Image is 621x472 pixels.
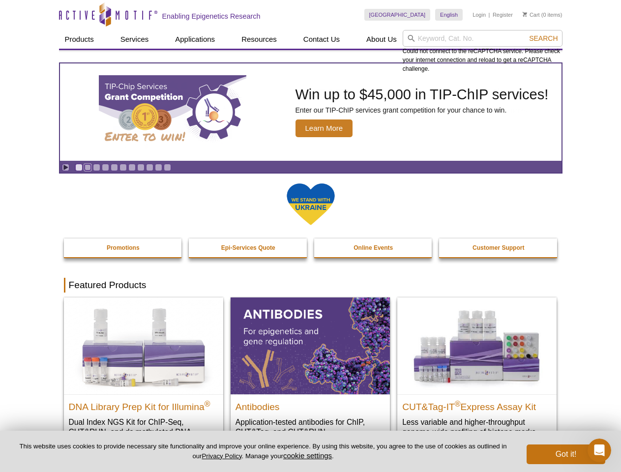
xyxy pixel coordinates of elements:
[529,34,558,42] span: Search
[202,452,241,460] a: Privacy Policy
[164,164,171,171] a: Go to slide 11
[283,451,332,460] button: cookie settings
[489,9,490,21] li: |
[435,9,463,21] a: English
[473,11,486,18] a: Login
[360,30,403,49] a: About Us
[99,75,246,149] img: TIP-ChIP Services Grant Competition
[146,164,153,171] a: Go to slide 9
[397,297,557,394] img: CUT&Tag-IT® Express Assay Kit
[64,278,558,293] h2: Featured Products
[523,11,540,18] a: Cart
[84,164,91,171] a: Go to slide 2
[402,397,552,412] h2: CUT&Tag-IT Express Assay Kit
[93,164,100,171] a: Go to slide 3
[64,238,183,257] a: Promotions
[231,297,390,394] img: All Antibodies
[137,164,145,171] a: Go to slide 8
[169,30,221,49] a: Applications
[402,417,552,437] p: Less variable and higher-throughput genome-wide profiling of histone marks​.
[59,30,100,49] a: Products
[296,106,549,115] p: Enter our TIP-ChIP services grant competition for your chance to win.
[107,244,140,251] strong: Promotions
[119,164,127,171] a: Go to slide 6
[493,11,513,18] a: Register
[69,397,218,412] h2: DNA Library Prep Kit for Illumina
[439,238,558,257] a: Customer Support
[236,417,385,437] p: Application-tested antibodies for ChIP, CUT&Tag, and CUT&RUN.
[403,30,562,47] input: Keyword, Cat. No.
[527,444,605,464] button: Got it!
[354,244,393,251] strong: Online Events
[128,164,136,171] a: Go to slide 7
[588,439,611,462] iframe: Intercom live chat
[64,297,223,394] img: DNA Library Prep Kit for Illumina
[403,30,562,73] div: Could not connect to the reCAPTCHA service. Please check your internet connection and reload to g...
[102,164,109,171] a: Go to slide 4
[16,442,510,461] p: This website uses cookies to provide necessary site functionality and improve your online experie...
[69,417,218,447] p: Dual Index NGS Kit for ChIP-Seq, CUT&RUN, and ds methylated DNA assays.
[62,164,69,171] a: Toggle autoplay
[455,399,461,408] sup: ®
[189,238,308,257] a: Epi-Services Quote
[397,297,557,446] a: CUT&Tag-IT® Express Assay Kit CUT&Tag-IT®Express Assay Kit Less variable and higher-throughput ge...
[236,397,385,412] h2: Antibodies
[526,34,561,43] button: Search
[314,238,433,257] a: Online Events
[286,182,335,226] img: We Stand With Ukraine
[60,63,562,161] article: TIP-ChIP Services Grant Competition
[205,399,210,408] sup: ®
[64,297,223,456] a: DNA Library Prep Kit for Illumina DNA Library Prep Kit for Illumina® Dual Index NGS Kit for ChIP-...
[523,9,562,21] li: (0 items)
[162,12,261,21] h2: Enabling Epigenetics Research
[236,30,283,49] a: Resources
[296,87,549,102] h2: Win up to $45,000 in TIP-ChIP services!
[473,244,524,251] strong: Customer Support
[297,30,346,49] a: Contact Us
[231,297,390,446] a: All Antibodies Antibodies Application-tested antibodies for ChIP, CUT&Tag, and CUT&RUN.
[221,244,275,251] strong: Epi-Services Quote
[523,12,527,17] img: Your Cart
[155,164,162,171] a: Go to slide 10
[364,9,431,21] a: [GEOGRAPHIC_DATA]
[60,63,562,161] a: TIP-ChIP Services Grant Competition Win up to $45,000 in TIP-ChIP services! Enter our TIP-ChIP se...
[111,164,118,171] a: Go to slide 5
[115,30,155,49] a: Services
[75,164,83,171] a: Go to slide 1
[296,119,353,137] span: Learn More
